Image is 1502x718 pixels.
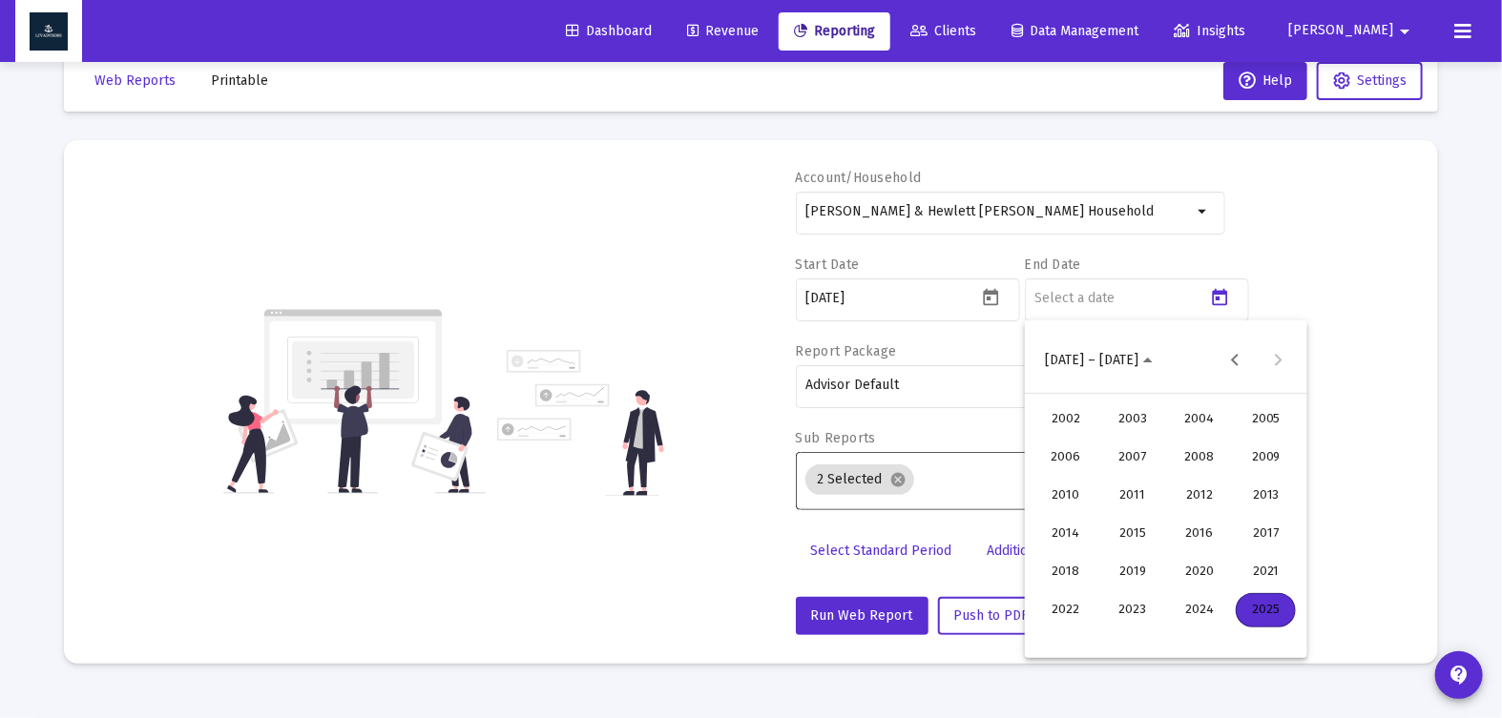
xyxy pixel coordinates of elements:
[1102,593,1162,627] div: 2023
[1033,439,1099,477] button: 2006
[1169,517,1229,551] div: 2016
[1035,441,1095,475] div: 2006
[1102,555,1162,589] div: 2019
[1033,515,1099,553] button: 2014
[1169,479,1229,513] div: 2012
[1233,439,1300,477] button: 2009
[1166,553,1233,591] button: 2020
[1030,341,1168,380] button: Choose date
[1236,593,1296,627] div: 2025
[1102,479,1162,513] div: 2011
[1035,479,1095,513] div: 2010
[1099,591,1166,629] button: 2023
[1045,352,1138,368] span: [DATE] – [DATE]
[1035,555,1095,589] div: 2018
[1233,515,1300,553] button: 2017
[1099,477,1166,515] button: 2011
[1260,341,1298,380] button: Next 24 years
[1169,402,1229,437] div: 2004
[1169,441,1229,475] div: 2008
[1166,591,1233,629] button: 2024
[1233,591,1300,629] button: 2025
[1233,477,1300,515] button: 2013
[1236,402,1296,437] div: 2005
[1099,515,1166,553] button: 2015
[1217,341,1255,380] button: Previous 24 years
[1169,555,1229,589] div: 2020
[1035,517,1095,551] div: 2014
[1236,479,1296,513] div: 2013
[1102,441,1162,475] div: 2007
[1099,400,1166,439] button: 2003
[1236,555,1296,589] div: 2021
[1166,400,1233,439] button: 2004
[1035,402,1095,437] div: 2002
[1033,400,1099,439] button: 2002
[1166,515,1233,553] button: 2016
[1236,517,1296,551] div: 2017
[1102,517,1162,551] div: 2015
[1169,593,1229,627] div: 2024
[1033,591,1099,629] button: 2022
[1033,477,1099,515] button: 2010
[1033,553,1099,591] button: 2018
[1099,553,1166,591] button: 2019
[1102,402,1162,437] div: 2003
[1035,593,1095,627] div: 2022
[1236,441,1296,475] div: 2009
[1099,439,1166,477] button: 2007
[1166,477,1233,515] button: 2012
[1233,553,1300,591] button: 2021
[1233,400,1300,439] button: 2005
[1166,439,1233,477] button: 2008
